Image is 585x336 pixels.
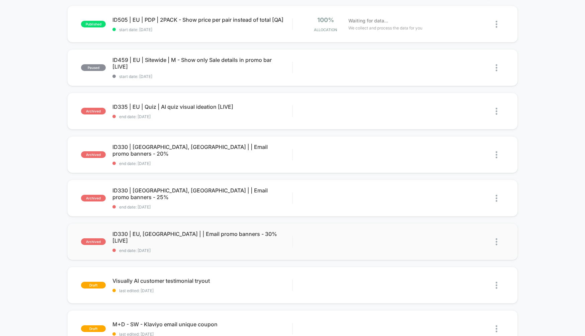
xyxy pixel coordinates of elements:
[81,238,106,245] span: archived
[112,114,292,119] span: end date: [DATE]
[496,108,497,115] img: close
[112,187,292,200] span: ID330 | [GEOGRAPHIC_DATA], [GEOGRAPHIC_DATA] | | Email promo banners - 25%
[317,16,334,23] span: 100%
[112,74,292,79] span: start date: [DATE]
[496,325,497,332] img: close
[112,288,292,293] span: last edited: [DATE]
[112,103,292,110] span: ID335 | EU | Quiz | AI quiz visual ideation [LIVE]
[112,231,292,244] span: ID330 | EU, [GEOGRAPHIC_DATA] | | Email promo banners - 30% [LIVE]
[81,151,106,158] span: archived
[112,161,292,166] span: end date: [DATE]
[112,248,292,253] span: end date: [DATE]
[496,64,497,71] img: close
[496,151,497,158] img: close
[496,21,497,28] img: close
[112,204,292,209] span: end date: [DATE]
[496,238,497,245] img: close
[112,321,292,328] span: M+D - SW - Klaviyo email unique coupon
[348,25,422,31] span: We collect and process the data for you
[348,17,388,24] span: Waiting for data...
[314,27,337,32] span: Allocation
[112,144,292,157] span: ID330 | [GEOGRAPHIC_DATA], [GEOGRAPHIC_DATA] | | Email promo banners - 20%
[81,108,106,114] span: archived
[112,27,292,32] span: start date: [DATE]
[112,57,292,70] span: ID459 | EU | Sitewide | M - Show only Sale details in promo bar [LIVE]
[112,16,292,23] span: ID505 | EU | PDP | 2PACK - Show price per pair instead of total [QA]
[81,325,106,332] span: draft
[496,282,497,289] img: close
[81,64,106,71] span: paused
[81,195,106,201] span: archived
[81,21,106,27] span: published
[112,277,292,284] span: Visually AI customer testimonial tryout
[81,282,106,288] span: draft
[496,195,497,202] img: close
